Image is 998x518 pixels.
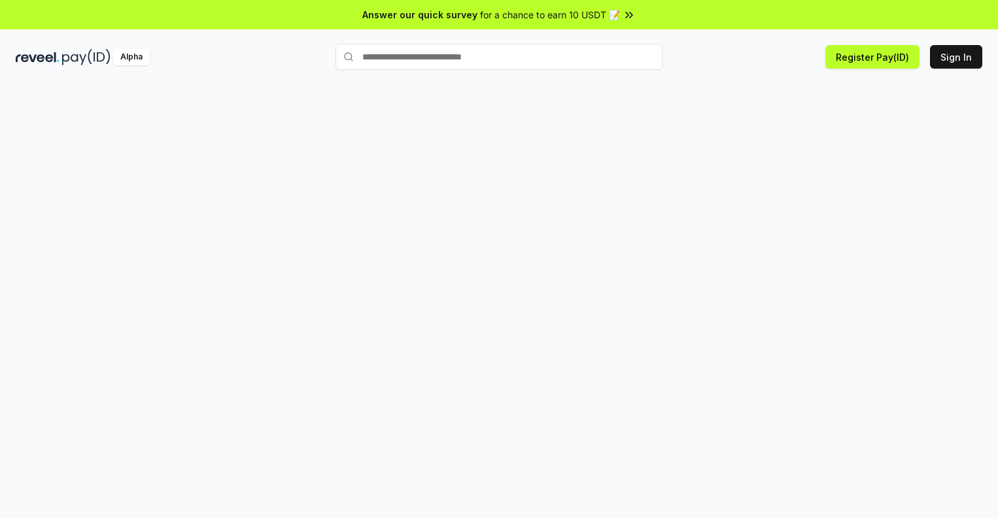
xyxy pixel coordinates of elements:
[930,45,982,69] button: Sign In
[825,45,920,69] button: Register Pay(ID)
[362,8,477,22] span: Answer our quick survey
[480,8,620,22] span: for a chance to earn 10 USDT 📝
[16,49,60,65] img: reveel_dark
[113,49,150,65] div: Alpha
[62,49,111,65] img: pay_id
